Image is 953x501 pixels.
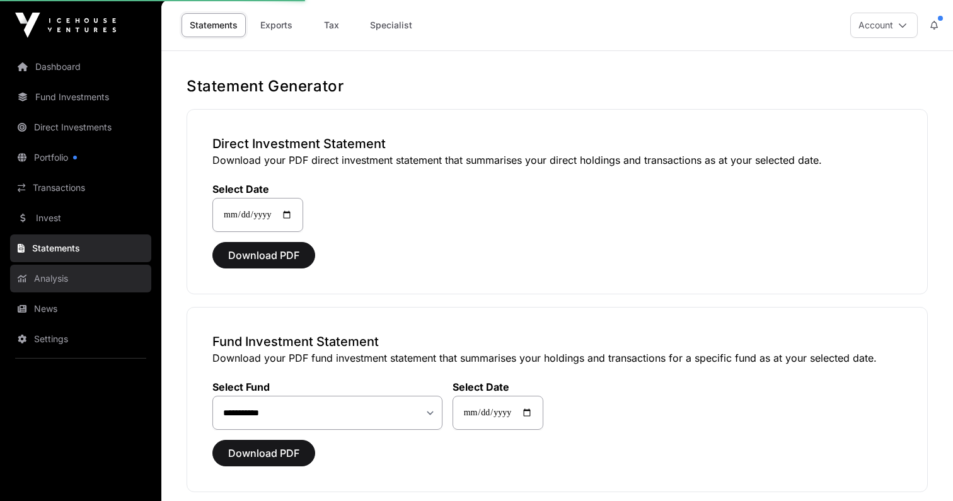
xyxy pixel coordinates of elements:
[10,265,151,292] a: Analysis
[890,441,953,501] iframe: Chat Widget
[212,381,442,393] label: Select Fund
[212,135,902,153] h3: Direct Investment Statement
[10,144,151,171] a: Portfolio
[10,113,151,141] a: Direct Investments
[10,295,151,323] a: News
[212,350,902,366] p: Download your PDF fund investment statement that summarises your holdings and transactions for a ...
[15,13,116,38] img: Icehouse Ventures Logo
[10,204,151,232] a: Invest
[187,76,928,96] h1: Statement Generator
[212,440,315,466] button: Download PDF
[212,255,315,267] a: Download PDF
[10,325,151,353] a: Settings
[306,13,357,37] a: Tax
[10,53,151,81] a: Dashboard
[212,452,315,465] a: Download PDF
[10,174,151,202] a: Transactions
[212,333,902,350] h3: Fund Investment Statement
[10,234,151,262] a: Statements
[850,13,918,38] button: Account
[212,153,902,168] p: Download your PDF direct investment statement that summarises your direct holdings and transactio...
[362,13,420,37] a: Specialist
[212,183,303,195] label: Select Date
[228,248,299,263] span: Download PDF
[182,13,246,37] a: Statements
[251,13,301,37] a: Exports
[212,242,315,268] button: Download PDF
[10,83,151,111] a: Fund Investments
[453,381,543,393] label: Select Date
[228,446,299,461] span: Download PDF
